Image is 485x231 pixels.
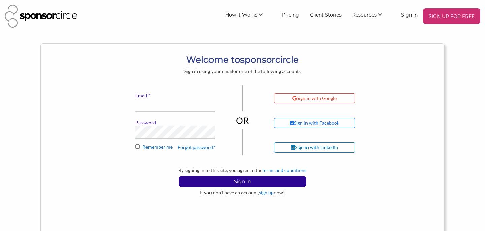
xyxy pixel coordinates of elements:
[292,95,337,101] div: Sign in with Google
[179,176,306,187] p: Sign In
[291,144,338,151] div: Sign in with LinkedIn
[5,5,77,28] img: Sponsor Circle Logo
[135,93,215,99] label: Email
[274,118,372,128] a: Sign in with Facebook
[135,144,215,154] label: Remember me
[177,144,215,151] a: Forgot password?
[396,8,423,21] a: Sign In
[225,12,257,18] span: How it Works
[347,8,396,24] li: Resources
[274,142,372,153] a: Sign in with LinkedIn
[135,120,215,126] label: Password
[352,12,377,18] span: Resources
[426,11,478,21] p: SIGN UP FOR FREE
[277,8,304,21] a: Pricing
[304,8,347,21] a: Client Stories
[108,68,377,74] div: Sign in using your email
[240,54,275,65] b: sponsor
[135,144,140,149] input: Remember me
[179,176,306,187] button: Sign In
[220,8,277,24] li: How it Works
[236,85,249,155] img: or-divider-vertical-04be836281eac2ff1e2d8b3dc99963adb0027f4cd6cf8dbd6b945673e6b3c68b.png
[233,68,301,74] span: or one of the following accounts
[274,93,372,103] a: Sign in with Google
[108,167,377,196] div: By signing in to this site, you agree to the If you don't have an account, now!
[290,120,339,126] div: Sign in with Facebook
[262,167,306,173] a: terms and conditions
[259,190,274,195] a: sign up
[108,54,377,66] h1: Welcome to circle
